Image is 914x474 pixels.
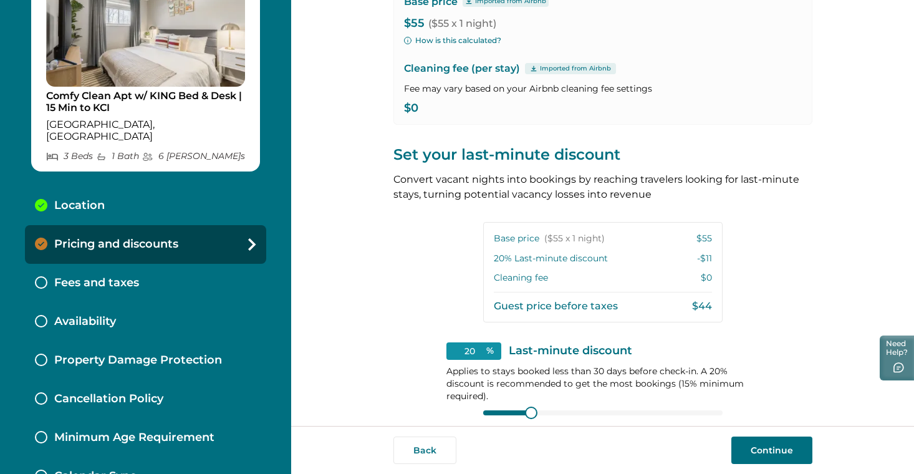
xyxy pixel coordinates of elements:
p: Location [54,199,105,213]
p: $44 [692,300,712,312]
button: How is this calculated? [404,35,501,46]
p: Last-minute discount [509,345,632,357]
p: [GEOGRAPHIC_DATA], [GEOGRAPHIC_DATA] [46,119,245,143]
p: $55 [404,17,802,30]
p: 6 [PERSON_NAME] s [142,151,245,162]
p: Cancellation Policy [54,392,163,406]
p: -$11 [697,253,712,265]
p: Comfy Clean Apt w/ KING Bed & Desk | 15 Min to KCI [46,90,245,114]
p: Cleaning fee (per stay) [404,61,802,76]
p: 3 Bed s [46,151,93,162]
span: ($55 x 1 night) [544,233,605,245]
p: Property Damage Protection [54,354,222,367]
p: Pricing and discounts [54,238,178,251]
p: 1 Bath [96,151,139,162]
p: $0 [404,102,802,115]
p: Guest price before taxes [494,300,618,312]
p: Minimum Age Requirement [54,431,214,445]
p: Availability [54,315,116,329]
span: ($55 x 1 night) [428,17,496,29]
p: Fees and taxes [54,276,139,290]
p: Applies to stays booked less than 30 days before check-in. A 20% discount is recommended to get t... [446,365,759,402]
p: Cleaning fee [494,272,548,284]
p: $0 [701,272,712,284]
p: Set your last-minute discount [393,145,812,165]
p: $55 [696,233,712,245]
p: Base price [494,233,605,245]
button: Back [393,437,456,464]
p: Fee may vary based on your Airbnb cleaning fee settings [404,82,802,95]
p: 20 % Last-minute discount [494,253,608,265]
p: Convert vacant nights into bookings by reaching travelers looking for last-minute stays, turning ... [393,172,812,202]
p: Imported from Airbnb [540,64,611,74]
button: Continue [731,437,812,464]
